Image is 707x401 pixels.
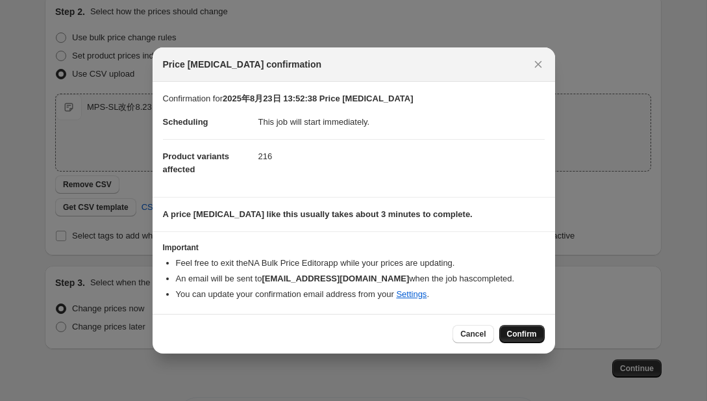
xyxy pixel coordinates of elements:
[176,288,545,301] li: You can update your confirmation email address from your .
[163,242,545,253] h3: Important
[258,105,545,139] dd: This job will start immediately.
[163,117,208,127] span: Scheduling
[460,329,486,339] span: Cancel
[529,55,547,73] button: Close
[163,92,545,105] p: Confirmation for
[507,329,537,339] span: Confirm
[176,257,545,270] li: Feel free to exit the NA Bulk Price Editor app while your prices are updating.
[396,289,427,299] a: Settings
[176,272,545,285] li: An email will be sent to when the job has completed .
[453,325,493,343] button: Cancel
[262,274,409,283] b: [EMAIL_ADDRESS][DOMAIN_NAME]
[163,58,322,71] span: Price [MEDICAL_DATA] confirmation
[258,139,545,174] dd: 216
[499,325,545,343] button: Confirm
[163,151,230,174] span: Product variants affected
[163,209,473,219] b: A price [MEDICAL_DATA] like this usually takes about 3 minutes to complete.
[223,94,414,103] b: 2025年8月23日 13:52:38 Price [MEDICAL_DATA]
